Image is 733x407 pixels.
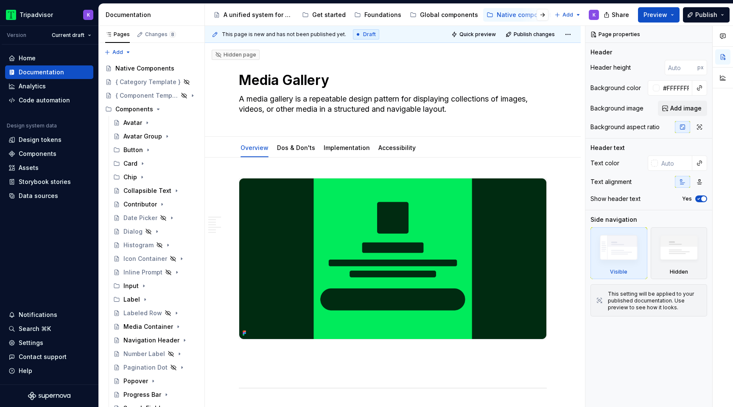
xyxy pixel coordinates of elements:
button: Quick preview [449,28,500,40]
span: This page is new and has not been published yet. [222,31,346,38]
button: Search ⌘K [5,322,93,336]
span: Publish [695,11,717,19]
div: Avatar [123,119,142,127]
div: Progress Bar [123,390,161,399]
div: Header height [590,63,631,72]
span: Add [562,11,573,18]
div: Documentation [106,11,201,19]
div: Button [123,146,143,154]
span: Publish changes [514,31,555,38]
div: Notifications [19,311,57,319]
span: Draft [363,31,376,38]
a: Avatar [110,116,201,130]
div: Analytics [19,82,46,90]
a: Accessibility [378,144,416,151]
a: Dos & Don'ts [277,144,315,151]
input: Auto [660,80,692,96]
a: Collapsible Text [110,184,201,198]
div: Avatar Group [123,132,162,141]
div: K [593,11,596,18]
span: Add image [670,104,702,113]
div: Text alignment [590,178,632,186]
div: Components [102,102,201,116]
div: Native components [497,11,555,19]
a: Home [5,51,93,65]
div: Card [110,157,201,170]
div: Design tokens [19,136,62,144]
div: Components [115,105,153,113]
button: Share [599,7,635,23]
div: Show header text [590,195,641,203]
a: Supernova Logo [28,392,70,400]
a: Navigation Header [110,334,201,347]
div: Hidden page [215,51,256,58]
button: Add [552,9,584,21]
div: Date Picker [123,214,157,222]
button: Help [5,364,93,378]
div: Search ⌘K [19,325,51,333]
div: Button [110,143,201,157]
div: Visible [590,227,647,279]
div: Hidden [651,227,708,279]
div: K [87,11,90,18]
a: Inline Prompt [110,266,201,279]
div: Background image [590,104,643,113]
a: Media Container [110,320,201,334]
a: Global components [406,8,481,22]
span: Share [612,11,629,19]
a: Dialog [110,225,201,238]
textarea: A media gallery is a repeatable design pattern for displaying collections of images, videos, or o... [237,92,545,116]
input: Auto [665,60,697,75]
div: Tripadvisor [20,11,53,19]
div: Documentation [19,68,64,76]
div: Inline Prompt [123,268,162,277]
a: Native components [483,8,558,22]
button: Add image [658,101,707,116]
div: A unified system for every journey. [224,11,294,19]
div: Accessibility [375,138,419,156]
a: Labeled Row [110,306,201,320]
a: Data sources [5,189,93,203]
span: Current draft [52,32,84,39]
div: Popover [123,377,148,385]
div: Histogram [123,241,154,249]
div: Header [590,48,612,57]
a: Pagination Dot [110,361,201,374]
a: Popover [110,374,201,388]
a: Analytics [5,79,93,93]
a: Icon Container [110,252,201,266]
div: Labeled Row [123,309,162,317]
a: Contributor [110,198,201,211]
div: Global components [420,11,478,19]
div: Get started [312,11,346,19]
div: { Component Template } [115,91,178,100]
div: Data sources [19,192,58,200]
button: Publish [683,7,730,23]
a: Design tokens [5,133,93,147]
div: Navigation Header [123,336,179,345]
input: Auto [658,155,692,171]
div: Overview [237,138,272,156]
span: 8 [169,31,176,38]
div: Card [123,159,137,168]
a: Progress Bar [110,388,201,401]
div: Number Label [123,350,165,358]
button: TripadvisorK [2,6,97,24]
div: Code automation [19,96,70,105]
span: Preview [643,11,667,19]
div: Text color [590,159,619,167]
a: { Category Template } [102,75,201,89]
button: Add [102,46,134,58]
div: Visible [610,269,627,275]
div: Implementation [320,138,373,156]
div: Settings [19,339,43,347]
div: Design system data [7,122,57,129]
div: Changes [145,31,176,38]
a: Foundations [351,8,405,22]
a: Documentation [5,65,93,79]
div: Pagination Dot [123,363,168,372]
div: Input [110,279,201,293]
div: Page tree [210,6,550,23]
a: { Component Template } [102,89,201,102]
a: Overview [241,144,269,151]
